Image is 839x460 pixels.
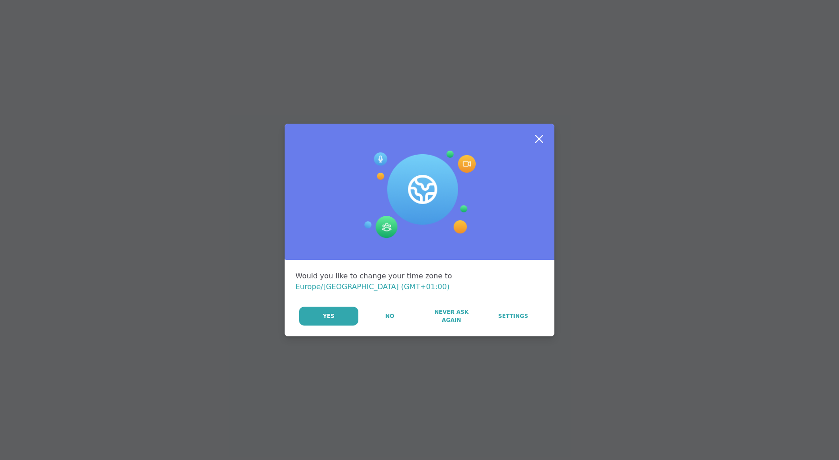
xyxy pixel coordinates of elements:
[295,271,544,292] div: Would you like to change your time zone to
[363,151,476,239] img: Session Experience
[295,282,450,291] span: Europe/[GEOGRAPHIC_DATA] (GMT+01:00)
[498,312,528,320] span: Settings
[425,308,477,324] span: Never Ask Again
[385,312,394,320] span: No
[483,307,544,326] a: Settings
[323,312,335,320] span: Yes
[299,307,358,326] button: Yes
[359,307,420,326] button: No
[421,307,482,326] button: Never Ask Again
